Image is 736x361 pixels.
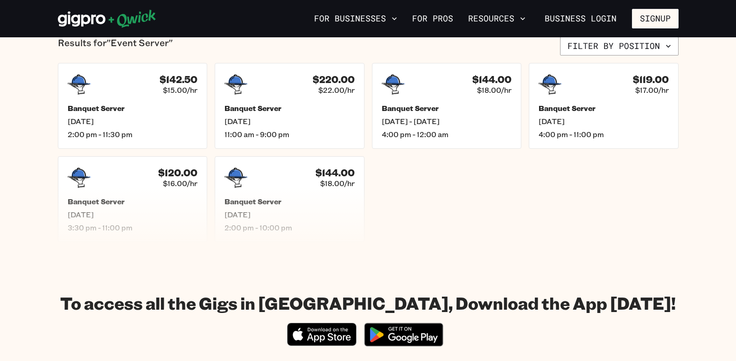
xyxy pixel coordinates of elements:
a: $144.00$18.00/hrBanquet Server[DATE]2:00 pm - 10:00 pm [215,156,364,242]
h5: Banquet Server [224,197,355,206]
span: [DATE] - [DATE] [382,117,512,126]
span: $17.00/hr [635,85,669,95]
a: Download on the App Store [287,338,357,348]
a: $144.00$18.00/hrBanquet Server[DATE] - [DATE]4:00 pm - 12:00 am [372,63,522,149]
a: $142.50$15.00/hrBanquet Server[DATE]2:00 pm - 11:30 pm [58,63,208,149]
a: For Pros [408,11,457,27]
h5: Banquet Server [539,104,669,113]
h1: To access all the Gigs in [GEOGRAPHIC_DATA], Download the App [DATE]! [60,292,676,313]
a: $119.00$17.00/hrBanquet Server[DATE]4:00 pm - 11:00 pm [529,63,679,149]
p: Results for "Event Server" [58,37,173,56]
h5: Banquet Server [68,104,198,113]
span: $18.00/hr [320,179,355,188]
a: $220.00$22.00/hrBanquet Server[DATE]11:00 am - 9:00 pm [215,63,364,149]
span: 11:00 am - 9:00 pm [224,130,355,139]
button: Filter by position [560,37,679,56]
span: [DATE] [68,210,198,219]
span: $15.00/hr [163,85,197,95]
a: $120.00$16.00/hrBanquet Server[DATE]3:30 pm - 11:00 pm [58,156,208,242]
h4: $220.00 [313,74,355,85]
span: [DATE] [539,117,669,126]
a: Business Login [537,9,624,28]
h5: Banquet Server [224,104,355,113]
span: 4:00 pm - 12:00 am [382,130,512,139]
h4: $144.00 [472,74,512,85]
span: 2:00 pm - 11:30 pm [68,130,198,139]
span: $22.00/hr [318,85,355,95]
button: For Businesses [310,11,401,27]
h4: $119.00 [633,74,669,85]
span: [DATE] [224,210,355,219]
span: 4:00 pm - 11:00 pm [539,130,669,139]
button: Resources [464,11,529,27]
h5: Banquet Server [68,197,198,206]
button: Signup [632,9,679,28]
span: $18.00/hr [477,85,512,95]
img: Get it on Google Play [358,317,449,352]
span: [DATE] [224,117,355,126]
span: [DATE] [68,117,198,126]
h5: Banquet Server [382,104,512,113]
span: 2:00 pm - 10:00 pm [224,223,355,232]
span: $16.00/hr [163,179,197,188]
span: 3:30 pm - 11:00 pm [68,223,198,232]
h4: $120.00 [158,167,197,179]
h4: $144.00 [315,167,355,179]
h4: $142.50 [160,74,197,85]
